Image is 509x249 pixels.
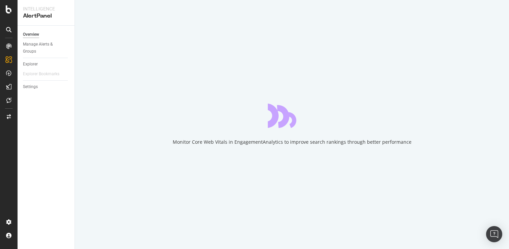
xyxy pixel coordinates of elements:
[23,41,63,55] div: Manage Alerts & Groups
[173,139,412,145] div: Monitor Core Web Vitals in EngagementAnalytics to improve search rankings through better performance
[23,5,69,12] div: Intelligence
[23,61,38,68] div: Explorer
[486,226,502,242] div: Open Intercom Messenger
[23,71,66,78] a: Explorer Bookmarks
[23,71,59,78] div: Explorer Bookmarks
[23,83,38,90] div: Settings
[23,31,70,38] a: Overview
[23,41,70,55] a: Manage Alerts & Groups
[23,31,39,38] div: Overview
[23,12,69,20] div: AlertPanel
[268,104,316,128] div: animation
[23,61,70,68] a: Explorer
[23,83,70,90] a: Settings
